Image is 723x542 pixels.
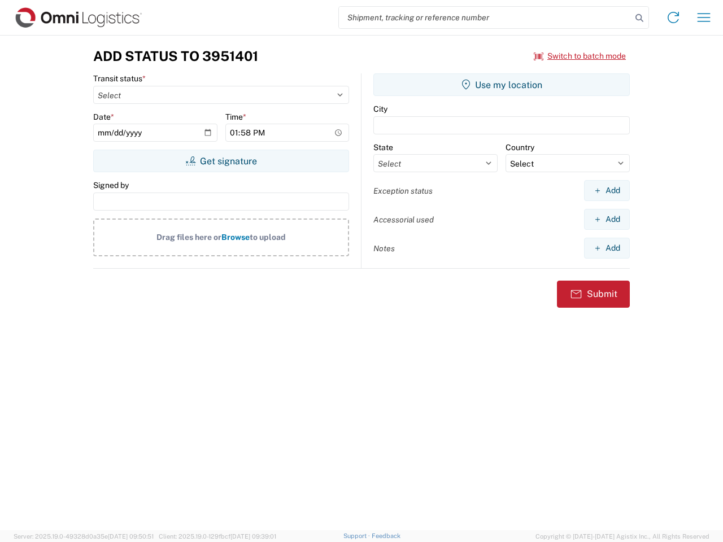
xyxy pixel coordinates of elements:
[159,533,276,540] span: Client: 2025.19.0-129fbcf
[93,48,258,64] h3: Add Status to 3951401
[373,243,395,253] label: Notes
[108,533,154,540] span: [DATE] 09:50:51
[93,112,114,122] label: Date
[535,531,709,541] span: Copyright © [DATE]-[DATE] Agistix Inc., All Rights Reserved
[373,215,434,225] label: Accessorial used
[339,7,631,28] input: Shipment, tracking or reference number
[373,186,433,196] label: Exception status
[343,532,372,539] a: Support
[584,209,630,230] button: Add
[557,281,630,308] button: Submit
[156,233,221,242] span: Drag files here or
[221,233,250,242] span: Browse
[93,150,349,172] button: Get signature
[373,104,387,114] label: City
[230,533,276,540] span: [DATE] 09:39:01
[584,180,630,201] button: Add
[372,532,400,539] a: Feedback
[534,47,626,65] button: Switch to batch mode
[506,142,534,152] label: Country
[93,180,129,190] label: Signed by
[14,533,154,540] span: Server: 2025.19.0-49328d0a35e
[584,238,630,259] button: Add
[225,112,246,122] label: Time
[93,73,146,84] label: Transit status
[250,233,286,242] span: to upload
[373,142,393,152] label: State
[373,73,630,96] button: Use my location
